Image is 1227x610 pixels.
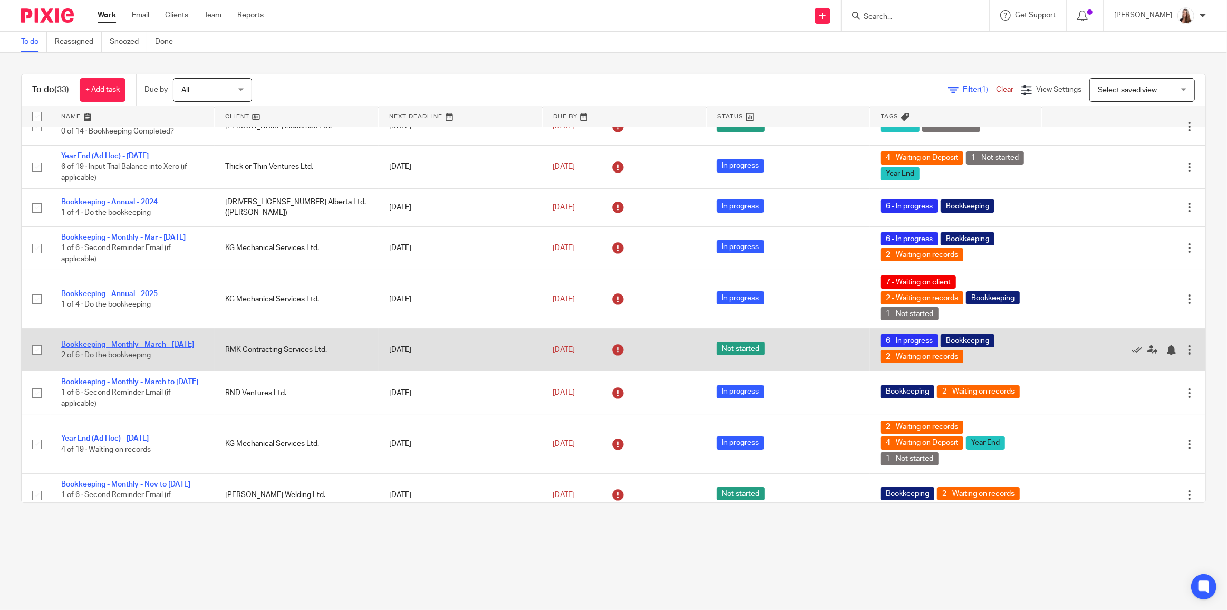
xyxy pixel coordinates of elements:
[379,270,543,329] td: [DATE]
[61,481,190,488] a: Bookkeeping - Monthly - Nov to [DATE]
[553,244,575,252] span: [DATE]
[61,128,174,136] span: 0 of 14 · Bookkeeping Completed?
[61,351,151,359] span: 2 of 6 · Do the bookkeeping
[717,240,764,253] span: In progress
[61,378,198,386] a: Bookkeeping - Monthly - March to [DATE]
[21,8,74,23] img: Pixie
[881,307,939,320] span: 1 - Not started
[881,487,934,500] span: Bookkeeping
[379,415,543,473] td: [DATE]
[61,152,149,160] a: Year End (Ad Hoc) - [DATE]
[980,86,988,93] span: (1)
[215,371,379,415] td: RND Ventures Ltd.
[61,198,158,206] a: Bookkeeping - Annual - 2024
[215,329,379,371] td: RMK Contracting Services Ltd.
[553,296,575,303] span: [DATE]
[61,234,186,241] a: Bookkeeping - Monthly - Mar - [DATE]
[881,421,963,434] span: 2 - Waiting on records
[553,491,575,499] span: [DATE]
[881,350,963,363] span: 2 - Waiting on records
[61,301,151,308] span: 1 of 4 · Do the bookkeeping
[215,226,379,270] td: KG Mechanical Services Ltd.
[881,291,963,304] span: 2 - Waiting on records
[61,435,149,442] a: Year End (Ad Hoc) - [DATE]
[966,436,1005,450] span: Year End
[144,84,168,95] p: Due by
[61,290,158,298] a: Bookkeeping - Annual - 2025
[215,270,379,329] td: KG Mechanical Services Ltd.
[937,385,1020,398] span: 2 - Waiting on records
[937,487,1020,500] span: 2 - Waiting on records
[21,32,47,52] a: To do
[165,10,188,21] a: Clients
[379,473,543,517] td: [DATE]
[61,491,171,510] span: 1 of 6 · Second Reminder Email (if applicable)
[215,145,379,188] td: Thick or Thin Ventures Ltd.
[379,329,543,371] td: [DATE]
[881,436,963,450] span: 4 - Waiting on Deposit
[215,473,379,517] td: [PERSON_NAME] Welding Ltd.
[941,334,994,347] span: Bookkeeping
[881,275,956,289] span: 7 - Waiting on client
[553,440,575,447] span: [DATE]
[1132,345,1147,355] a: Mark as done
[553,204,575,211] span: [DATE]
[1098,87,1157,94] span: Select saved view
[717,199,764,213] span: In progress
[54,85,69,94] span: (33)
[1177,7,1194,24] img: Larissa-headshot-cropped.jpg
[379,371,543,415] td: [DATE]
[237,10,264,21] a: Reports
[881,334,938,347] span: 6 - In progress
[61,446,151,453] span: 4 of 19 · Waiting on records
[181,87,189,94] span: All
[963,86,996,93] span: Filter
[98,10,116,21] a: Work
[379,145,543,188] td: [DATE]
[379,226,543,270] td: [DATE]
[966,291,1020,304] span: Bookkeeping
[379,189,543,226] td: [DATE]
[881,232,938,245] span: 6 - In progress
[132,10,149,21] a: Email
[61,244,171,263] span: 1 of 6 · Second Reminder Email (if applicable)
[881,199,938,213] span: 6 - In progress
[881,151,963,165] span: 4 - Waiting on Deposit
[881,452,939,465] span: 1 - Not started
[155,32,181,52] a: Done
[110,32,147,52] a: Snoozed
[55,32,102,52] a: Reassigned
[61,209,151,217] span: 1 of 4 · Do the bookkeeping
[717,385,764,398] span: In progress
[941,232,994,245] span: Bookkeeping
[941,199,994,213] span: Bookkeeping
[80,78,125,102] a: + Add task
[717,342,765,355] span: Not started
[996,86,1013,93] a: Clear
[881,248,963,261] span: 2 - Waiting on records
[61,389,171,408] span: 1 of 6 · Second Reminder Email (if applicable)
[717,159,764,173] span: In progress
[1015,12,1056,19] span: Get Support
[881,167,920,180] span: Year End
[204,10,221,21] a: Team
[61,341,194,348] a: Bookkeeping - Monthly - March - [DATE]
[717,291,764,304] span: In progress
[1036,86,1081,93] span: View Settings
[32,84,69,96] h1: To do
[553,389,575,397] span: [DATE]
[966,151,1024,165] span: 1 - Not started
[881,385,934,398] span: Bookkeeping
[61,163,187,182] span: 6 of 19 · Input Trial Balance into Xero (if applicable)
[863,13,958,22] input: Search
[215,415,379,473] td: KG Mechanical Services Ltd.
[717,487,765,500] span: Not started
[553,346,575,354] span: [DATE]
[553,163,575,170] span: [DATE]
[1114,10,1172,21] p: [PERSON_NAME]
[215,189,379,226] td: [DRIVERS_LICENSE_NUMBER] Alberta Ltd. ([PERSON_NAME])
[881,113,898,119] span: Tags
[717,436,764,450] span: In progress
